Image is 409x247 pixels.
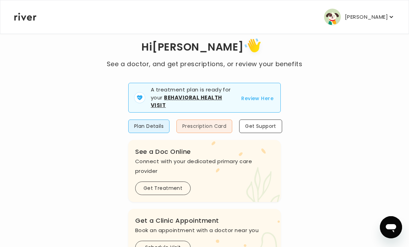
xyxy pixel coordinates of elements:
button: Get Treatment [135,182,191,195]
p: Book an appointment with a doctor near you [135,226,274,235]
button: Review Here [241,94,273,103]
button: Plan Details [128,120,169,133]
button: Prescription Card [176,120,232,133]
p: See a doctor, and get prescriptions, or review your benefits [107,59,302,69]
h3: Get a Clinic Appointment [135,216,274,226]
button: user avatar[PERSON_NAME] [324,9,395,25]
button: Get Support [239,120,282,133]
p: Connect with your dedicated primary care provider [135,157,274,176]
strong: Behavioral Health Visit [151,94,222,109]
p: [PERSON_NAME] [345,12,388,22]
h3: See a Doc Online [135,147,274,157]
p: A treatment plan is ready for your [151,86,233,109]
h1: Hi [PERSON_NAME] [107,36,302,59]
img: user avatar [324,9,341,25]
iframe: Button to launch messaging window [380,216,402,238]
